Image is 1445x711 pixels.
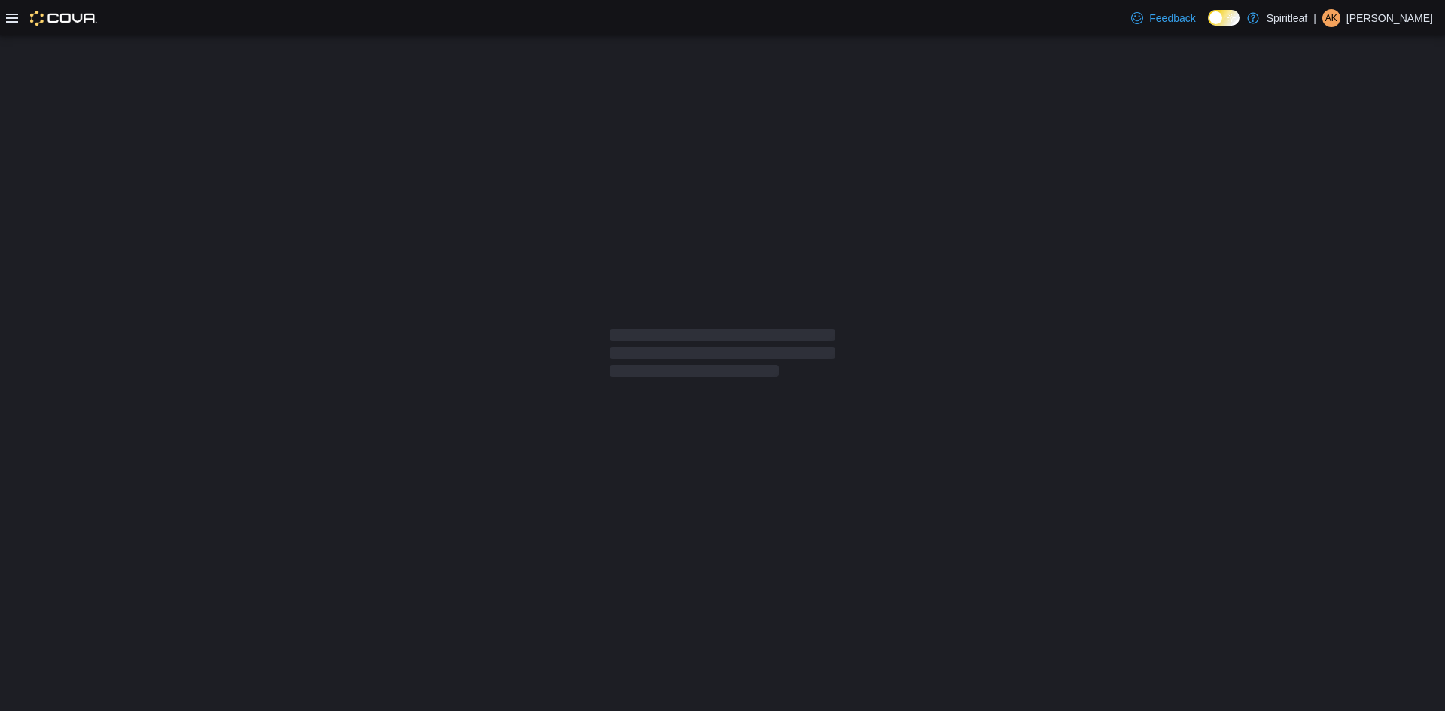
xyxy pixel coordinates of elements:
[1267,9,1307,27] p: Spiritleaf
[1208,10,1240,26] input: Dark Mode
[30,11,97,26] img: Cova
[610,332,835,380] span: Loading
[1325,9,1337,27] span: AK
[1313,9,1316,27] p: |
[1149,11,1195,26] span: Feedback
[1322,9,1340,27] div: Alica K
[1125,3,1201,33] a: Feedback
[1346,9,1433,27] p: [PERSON_NAME]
